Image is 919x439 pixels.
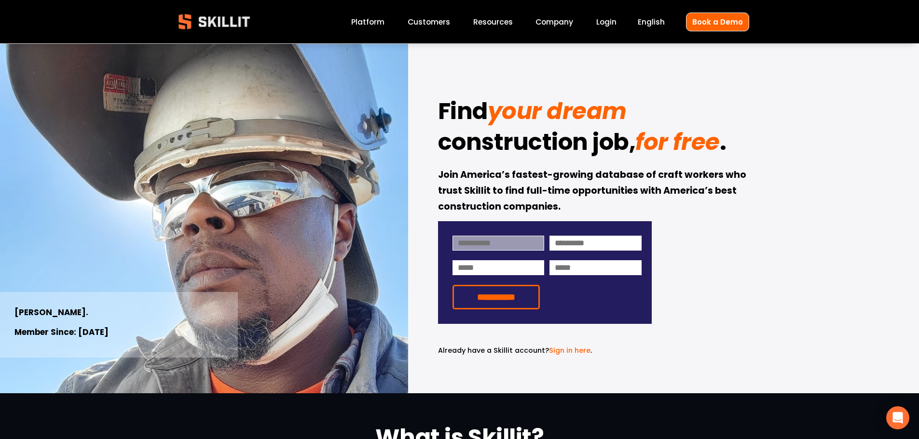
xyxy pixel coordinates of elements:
[638,16,665,27] span: English
[438,346,549,355] span: Already have a Skillit account?
[488,95,627,127] em: your dream
[14,326,109,340] strong: Member Since: [DATE]
[638,15,665,28] div: language picker
[438,345,652,356] p: .
[351,15,384,28] a: Platform
[408,15,450,28] a: Customers
[473,15,513,28] a: folder dropdown
[438,168,748,215] strong: Join America’s fastest-growing database of craft workers who trust Skillit to find full-time oppo...
[596,15,617,28] a: Login
[535,15,573,28] a: Company
[635,126,719,158] em: for free
[686,13,749,31] a: Book a Demo
[438,93,488,133] strong: Find
[720,124,727,164] strong: .
[438,124,636,164] strong: construction job,
[473,16,513,27] span: Resources
[170,7,258,36] img: Skillit
[14,306,88,320] strong: [PERSON_NAME].
[549,346,590,355] a: Sign in here
[886,406,909,429] div: Open Intercom Messenger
